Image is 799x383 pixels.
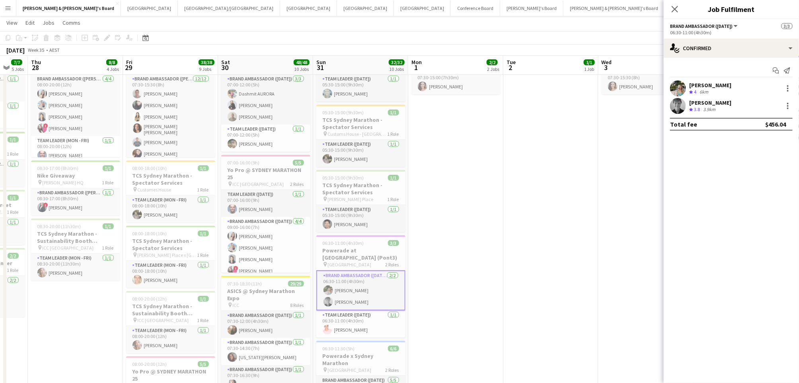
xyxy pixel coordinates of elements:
a: Comms [59,18,84,28]
span: 5/5 [198,361,209,367]
h3: Yo Pro @ SYDNEY MARATHON 25 [126,368,215,382]
button: [GEOGRAPHIC_DATA]/[GEOGRAPHIC_DATA] [178,0,280,16]
span: View [6,19,18,26]
button: Conference Board [451,0,500,16]
div: Total fee [670,120,697,128]
div: [PERSON_NAME] [689,99,731,106]
div: Confirmed [664,39,799,58]
a: Edit [22,18,38,28]
div: [PERSON_NAME] [689,82,731,89]
span: Comms [62,19,80,26]
span: Brand Ambassador (Sunday) [670,23,733,29]
span: 3/3 [781,23,793,29]
app-card-role: Brand Ambassador ([DATE])1/107:30-14:30 (7h)[US_STATE][PERSON_NAME] [221,338,310,365]
button: [PERSON_NAME] & [PERSON_NAME]'s Board [563,0,665,16]
span: Jobs [43,19,55,26]
button: [GEOGRAPHIC_DATA] [394,0,451,16]
a: View [3,18,21,28]
div: 3.9km [702,106,717,113]
span: 2 Roles [386,367,399,373]
span: 3.8 [694,106,700,112]
div: 6km [698,89,710,96]
div: AEST [49,47,60,53]
span: 06:30-11:30 (5h) [323,346,355,352]
button: [GEOGRAPHIC_DATA] [280,0,337,16]
h3: Powerade x Sydney Marathon [316,352,405,367]
span: 6/6 [388,346,399,352]
button: [GEOGRAPHIC_DATA] [337,0,394,16]
div: 06:30-11:00 (4h30m) [670,29,793,35]
span: Week 35 [26,47,46,53]
span: Edit [25,19,35,26]
button: [PERSON_NAME] & [PERSON_NAME]'s Board [16,0,121,16]
button: Brand Ambassador ([DATE]) [670,23,739,29]
div: $456.04 [766,120,786,128]
app-card-role: Team Leader (Mon - Fri)1/108:00-20:00 (12h)[PERSON_NAME] [126,326,215,353]
button: [GEOGRAPHIC_DATA] [121,0,178,16]
span: [GEOGRAPHIC_DATA] [328,367,372,373]
span: 08:00-20:00 (12h) [133,361,167,367]
span: 4 [694,89,696,95]
div: [DATE] [6,46,25,54]
button: [PERSON_NAME]'s Board [500,0,563,16]
h3: Job Fulfilment [664,4,799,14]
a: Jobs [39,18,58,28]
